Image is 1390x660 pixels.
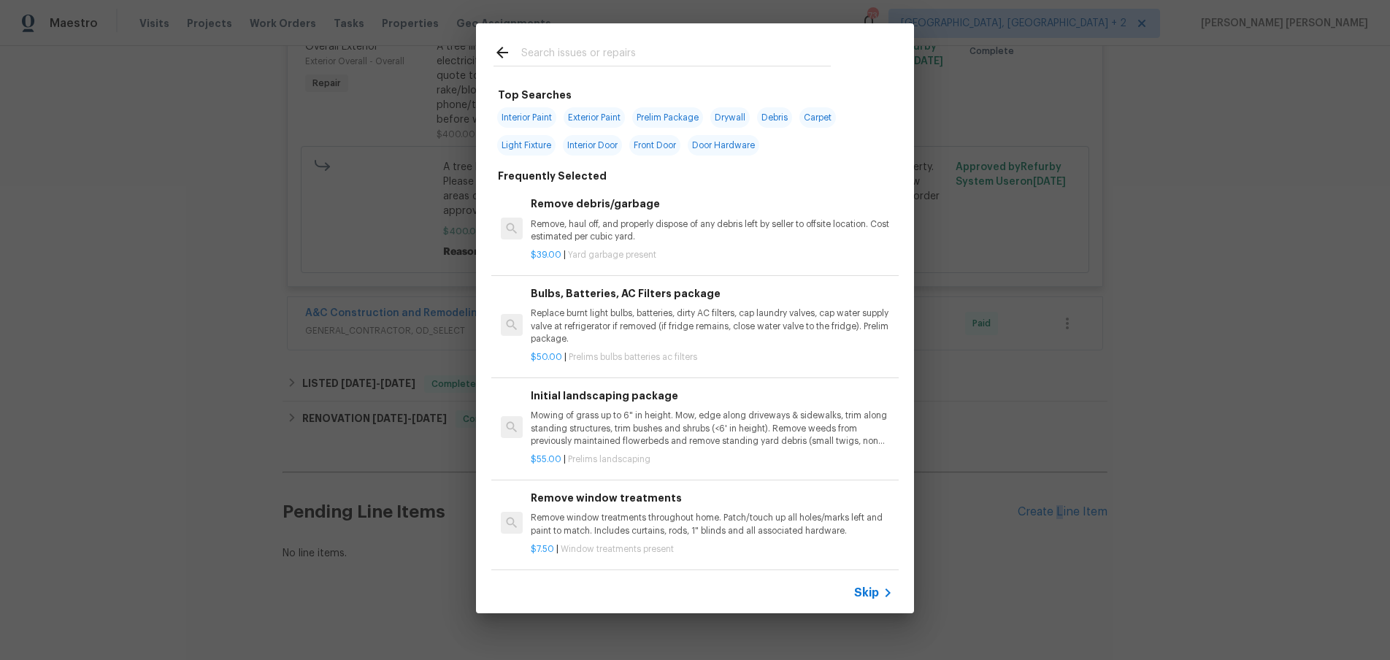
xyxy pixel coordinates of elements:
[531,512,893,537] p: Remove window treatments throughout home. Patch/touch up all holes/marks left and paint to match....
[629,135,680,156] span: Front Door
[531,353,562,361] span: $50.00
[561,545,674,553] span: Window treatments present
[531,196,893,212] h6: Remove debris/garbage
[632,107,703,128] span: Prelim Package
[498,87,572,103] h6: Top Searches
[688,135,759,156] span: Door Hardware
[531,453,893,466] p: |
[531,410,893,447] p: Mowing of grass up to 6" in height. Mow, edge along driveways & sidewalks, trim along standing st...
[531,545,554,553] span: $7.50
[568,250,656,259] span: Yard garbage present
[531,455,561,464] span: $55.00
[531,218,893,243] p: Remove, haul off, and properly dispose of any debris left by seller to offsite location. Cost est...
[497,107,556,128] span: Interior Paint
[531,543,893,556] p: |
[569,353,697,361] span: Prelims bulbs batteries ac filters
[531,388,893,404] h6: Initial landscaping package
[498,168,607,184] h6: Frequently Selected
[531,490,893,506] h6: Remove window treatments
[757,107,792,128] span: Debris
[799,107,836,128] span: Carpet
[497,135,556,156] span: Light Fixture
[568,455,650,464] span: Prelims landscaping
[710,107,750,128] span: Drywall
[531,307,893,345] p: Replace burnt light bulbs, batteries, dirty AC filters, cap laundry valves, cap water supply valv...
[531,285,893,302] h6: Bulbs, Batteries, AC Filters package
[531,249,893,261] p: |
[531,351,893,364] p: |
[531,250,561,259] span: $39.00
[564,107,625,128] span: Exterior Paint
[521,44,831,66] input: Search issues or repairs
[563,135,622,156] span: Interior Door
[854,586,879,600] span: Skip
